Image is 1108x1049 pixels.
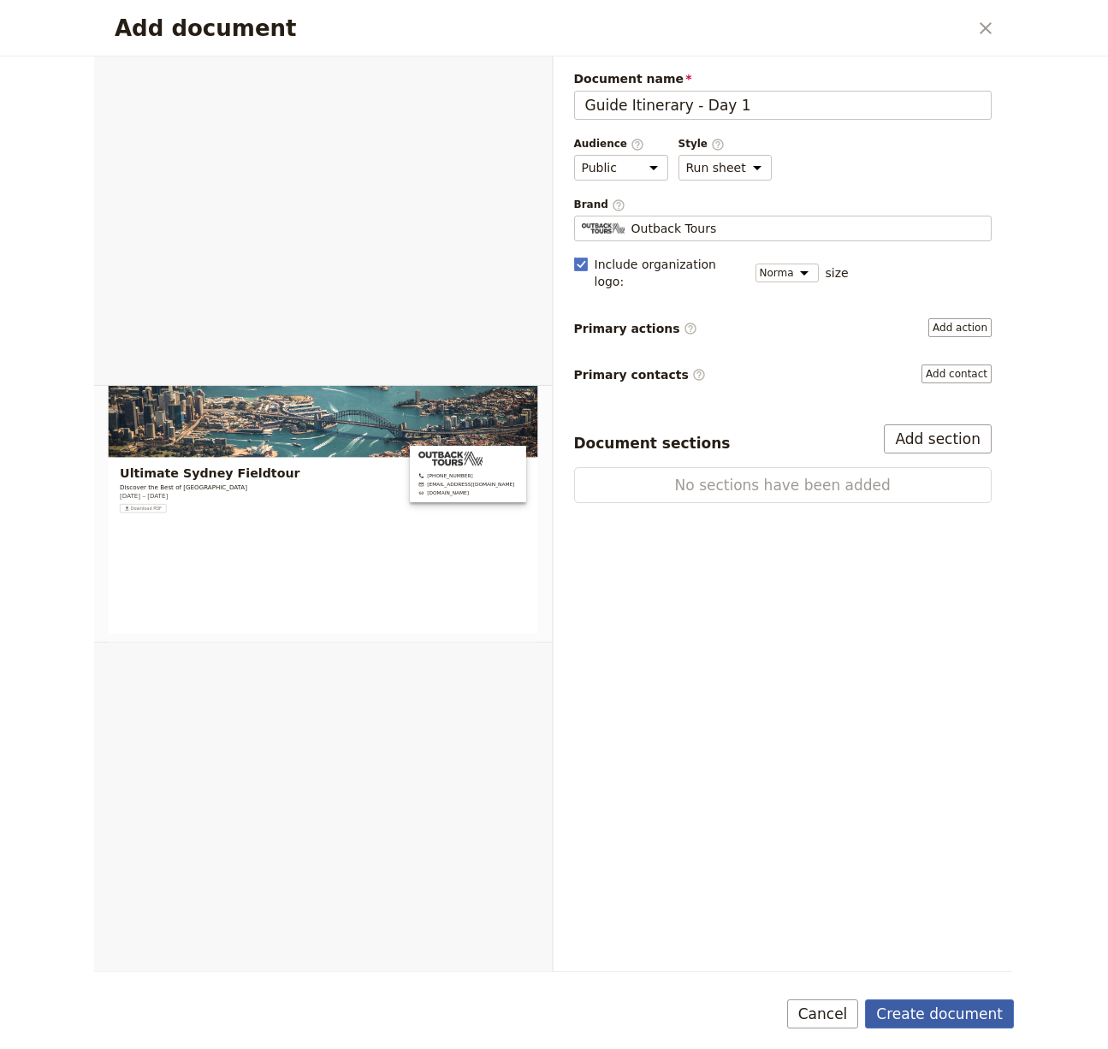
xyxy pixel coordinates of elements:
p: Discover the Best of [GEOGRAPHIC_DATA] [62,233,492,253]
button: Add section [884,424,992,453]
button: Close dialog [971,14,1000,43]
span: ​ [631,138,644,150]
img: Outback Tours logo [776,157,929,192]
span: ​ [692,368,706,382]
span: No sections have been added [630,475,937,495]
div: Document sections [574,433,731,453]
button: ​Download PDF [62,283,173,304]
span: ​ [612,199,625,210]
span: [EMAIL_ADDRESS][DOMAIN_NAME] [797,228,1006,245]
a: sales@fieldbook.com [776,228,1006,245]
span: Style [678,137,772,151]
img: Profile [582,223,625,233]
span: Brand [574,198,992,212]
input: Document name [574,91,992,120]
span: ​ [684,322,697,335]
span: Primary contacts [574,366,706,383]
button: Primary actions​ [928,318,992,337]
button: Cancel [787,999,859,1028]
button: Create document [865,999,1014,1028]
span: [PHONE_NUMBER] [797,207,906,224]
span: Include organization logo : [595,256,745,290]
select: size [755,264,819,282]
span: Outback Tours [631,220,717,237]
span: ​ [711,138,725,150]
button: Primary contacts​ [921,364,992,383]
span: Primary actions [574,320,697,337]
span: [DOMAIN_NAME] [797,248,897,265]
a: outbacktours.com [776,248,1006,265]
span: [DATE] – [DATE] [62,252,176,273]
span: Document name [574,70,992,87]
select: Audience​ [574,155,668,181]
a: +61231 123 123 [776,207,1006,224]
span: Audience [574,137,668,151]
select: Style​ [678,155,772,181]
h2: Add document [115,15,968,41]
span: size [826,264,849,282]
span: Download PDF [87,287,162,300]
